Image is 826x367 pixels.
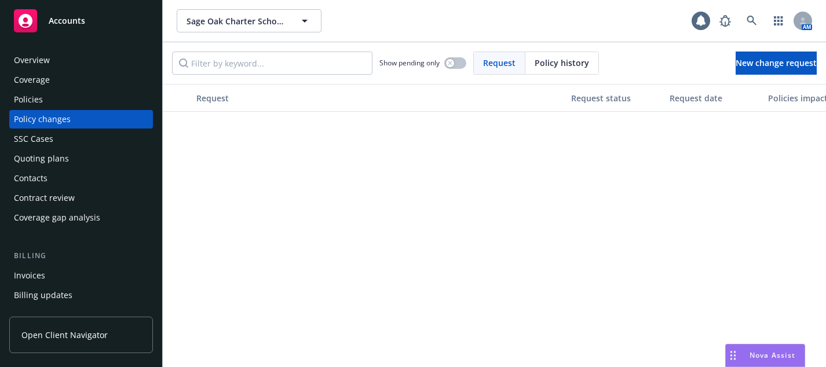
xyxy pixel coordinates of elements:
a: Contacts [9,169,153,188]
button: Sage Oak Charter Schools [177,9,321,32]
a: SSC Cases [9,130,153,148]
div: Billing updates [14,286,72,304]
a: Overview [9,51,153,69]
div: SSC Cases [14,130,53,148]
span: Request [483,57,516,69]
span: Policy history [535,57,589,69]
span: Nova Assist [750,350,795,360]
div: Billing [9,250,153,262]
a: Billing updates [9,286,153,304]
div: Quoting plans [14,149,69,168]
div: Coverage [14,71,50,89]
a: Accounts [9,5,153,37]
a: Policies [9,90,153,109]
div: Coverage gap analysis [14,208,100,227]
div: Policies [14,90,43,109]
a: Coverage gap analysis [9,208,153,227]
div: Request date [670,92,759,104]
div: Contacts [14,169,47,188]
span: Open Client Navigator [21,329,108,341]
button: Request status [566,84,665,112]
a: Coverage [9,71,153,89]
div: Request status [571,92,660,104]
button: Request date [665,84,763,112]
a: Search [740,9,763,32]
div: Invoices [14,266,45,285]
div: Drag to move [726,344,740,366]
div: Request [196,92,562,104]
a: Account charges [9,306,153,324]
div: Contract review [14,189,75,207]
input: Filter by keyword... [172,52,372,75]
button: Nova Assist [725,344,805,367]
span: Sage Oak Charter Schools [187,15,287,27]
a: Report a Bug [714,9,737,32]
span: Show pending only [379,58,440,68]
a: Contract review [9,189,153,207]
button: Request [192,84,566,112]
span: New change request [736,57,817,68]
div: Account charges [14,306,78,324]
a: Policy changes [9,110,153,129]
span: Accounts [49,16,85,25]
div: Overview [14,51,50,69]
a: New change request [736,52,817,75]
a: Switch app [767,9,790,32]
a: Invoices [9,266,153,285]
div: Policy changes [14,110,71,129]
a: Quoting plans [9,149,153,168]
